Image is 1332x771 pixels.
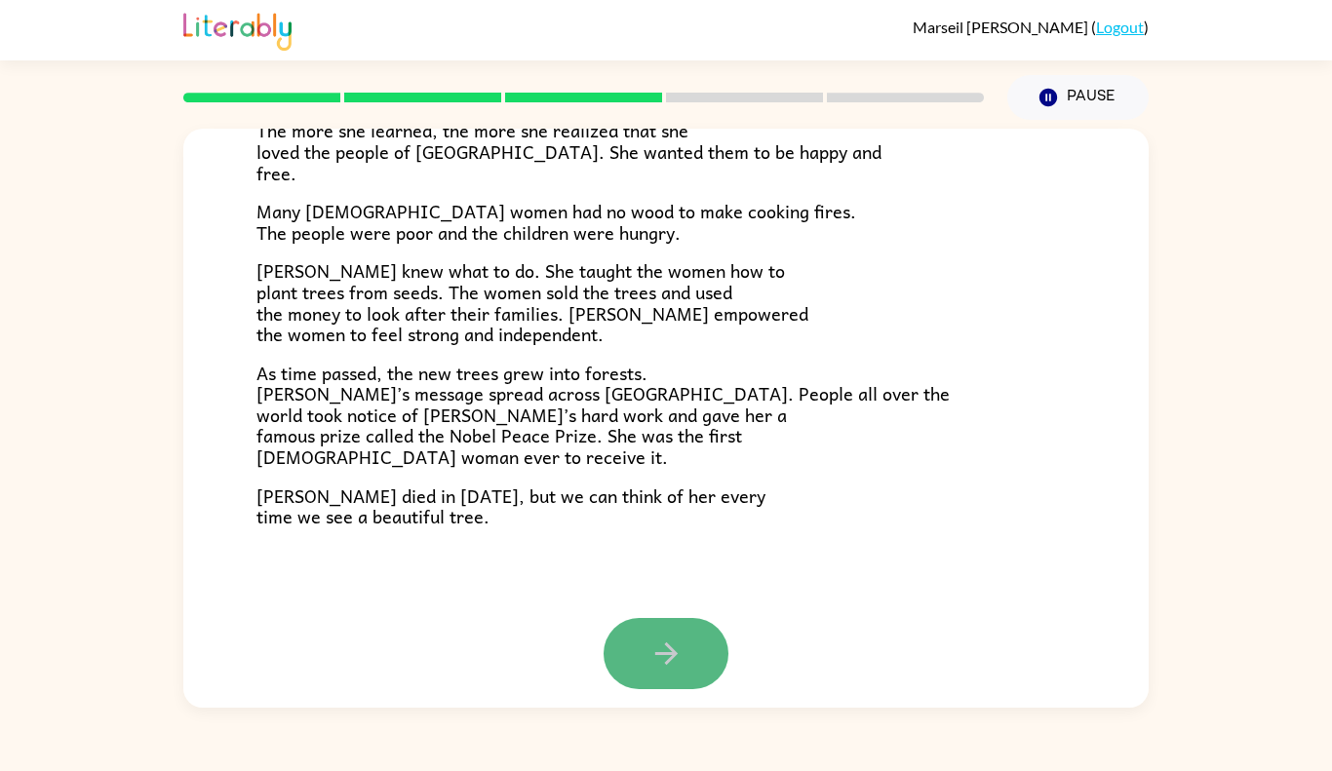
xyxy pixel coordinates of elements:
[256,256,808,348] span: [PERSON_NAME] knew what to do. She taught the women how to plant trees from seeds. The women sold...
[256,116,881,186] span: The more she learned, the more she realized that she loved the people of [GEOGRAPHIC_DATA]. She w...
[183,8,292,51] img: Literably
[1096,18,1144,36] a: Logout
[913,18,1149,36] div: ( )
[913,18,1091,36] span: Marseil [PERSON_NAME]
[256,197,856,247] span: Many [DEMOGRAPHIC_DATA] women had no wood to make cooking fires. The people were poor and the chi...
[1007,75,1149,120] button: Pause
[256,482,765,531] span: [PERSON_NAME] died in [DATE], but we can think of her every time we see a beautiful tree.
[256,359,950,471] span: As time passed, the new trees grew into forests. [PERSON_NAME]’s message spread across [GEOGRAPHI...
